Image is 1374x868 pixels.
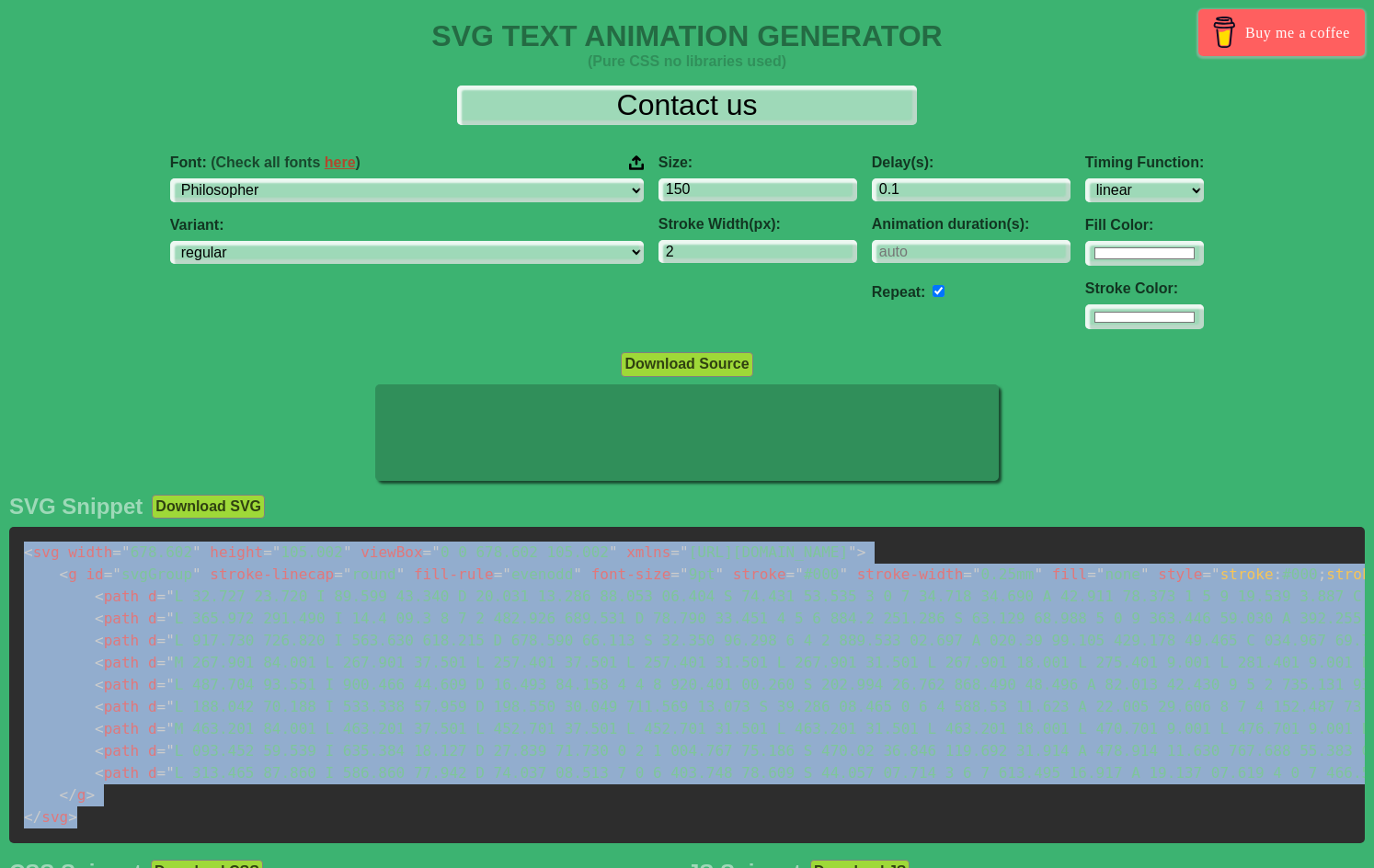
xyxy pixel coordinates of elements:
[152,495,265,519] button: Download SVG
[157,676,166,693] span: =
[95,742,104,759] span: <
[9,494,143,520] h2: SVG Snippet
[263,543,272,561] span: =
[343,543,352,561] span: "
[112,565,121,583] span: "
[272,543,281,561] span: "
[166,698,175,715] span: "
[670,543,680,561] span: =
[839,565,848,583] span: "
[166,742,175,759] span: "
[1202,565,1219,583] span: ="
[148,654,157,671] span: d
[857,543,866,561] span: >
[95,632,104,649] span: <
[148,632,157,649] span: d
[343,565,352,583] span: "
[716,565,725,583] span: "
[210,565,334,583] span: stroke-linecap
[680,543,689,561] span: "
[166,632,175,649] span: "
[86,565,103,583] span: id
[95,610,104,627] span: <
[95,698,139,715] span: path
[148,676,157,693] span: d
[24,808,68,826] span: svg
[872,240,1071,263] input: auto
[963,565,972,583] span: =
[872,216,1071,233] label: Animation duration(s):
[148,742,157,759] span: d
[733,565,786,583] span: stroke
[1274,565,1283,583] span: :
[963,565,1043,583] span: 0.25mm
[170,154,361,171] span: Font:
[95,764,104,782] span: <
[1087,565,1096,583] span: =
[670,543,856,561] span: [URL][DOMAIN_NAME]
[872,178,1071,201] input: 0.1s
[95,654,139,671] span: path
[658,154,857,171] label: Size:
[60,565,77,583] span: g
[629,154,644,171] img: Upload your font
[414,565,494,583] span: fill-rule
[786,565,796,583] span: =
[1220,565,1274,583] span: stroke
[670,565,724,583] span: 9pt
[148,720,157,737] span: d
[157,698,166,715] span: =
[872,154,1071,171] label: Delay(s):
[95,764,139,782] span: path
[658,240,857,263] input: 2px
[1140,565,1150,583] span: "
[157,654,166,671] span: =
[95,632,139,649] span: path
[1158,565,1202,583] span: style
[263,543,351,561] span: 105.002
[112,543,121,561] span: =
[104,565,201,583] span: svgGroup
[166,654,175,671] span: "
[95,676,139,693] span: path
[334,565,343,583] span: =
[86,786,95,804] span: >
[1052,565,1088,583] span: fill
[857,565,964,583] span: stroke-width
[1085,217,1204,234] label: Fill Color:
[795,565,804,583] span: "
[502,565,511,583] span: "
[68,808,77,826] span: >
[361,543,422,561] span: viewBox
[211,154,361,170] span: (Check all fonts )
[148,588,157,605] span: d
[1208,17,1241,48] img: Buy me a coffee
[210,543,263,561] span: height
[24,543,33,561] span: <
[157,720,166,737] span: =
[192,543,201,561] span: "
[121,543,131,561] span: "
[68,543,112,561] span: width
[325,154,356,170] a: here
[591,565,671,583] span: font-size
[848,543,857,561] span: "
[670,565,680,583] span: =
[112,543,200,561] span: 678.602
[1318,565,1327,583] span: ;
[431,543,441,561] span: "
[1087,565,1149,583] span: none
[157,588,166,605] span: =
[972,565,981,583] span: "
[166,720,175,737] span: "
[24,808,41,826] span: </
[170,217,644,234] label: Variant:
[680,565,689,583] span: "
[148,764,157,782] span: d
[148,610,157,627] span: d
[1096,565,1105,583] span: "
[494,565,582,583] span: evenodd
[95,720,139,737] span: path
[609,543,618,561] span: "
[95,654,104,671] span: <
